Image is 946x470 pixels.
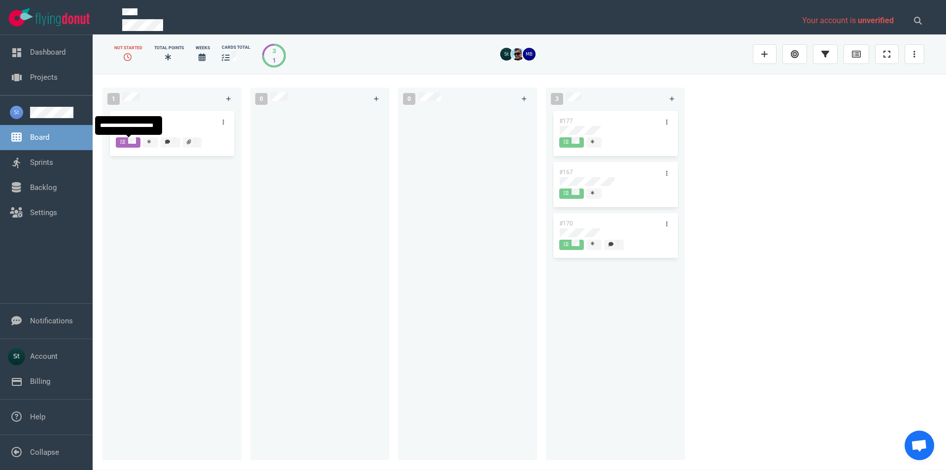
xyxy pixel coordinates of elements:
[559,118,573,125] a: #177
[30,316,73,325] a: Notifications
[500,48,513,61] img: 26
[559,169,573,176] a: #167
[551,93,563,105] span: 3
[196,45,210,51] div: Weeks
[30,183,57,192] a: Backlog
[154,45,184,51] div: Total Points
[30,352,58,361] a: Account
[30,412,45,421] a: Help
[107,93,120,105] span: 1
[272,56,276,65] div: 1
[272,46,276,56] div: 3
[30,448,59,457] a: Collapse
[523,48,536,61] img: 26
[403,93,415,105] span: 0
[858,16,894,25] span: unverified
[30,377,50,386] a: Billing
[30,158,53,167] a: Sprints
[802,16,894,25] span: Your account is
[30,132,85,143] span: Board
[222,44,250,51] div: cards total
[30,48,66,57] a: Dashboard
[905,431,934,460] div: Open chat
[255,93,268,105] span: 0
[30,208,57,217] a: Settings
[559,220,573,227] a: #170
[511,48,524,61] img: 26
[35,13,90,26] img: Flying Donut text logo
[30,73,58,82] a: Projects
[114,45,142,51] div: Not Started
